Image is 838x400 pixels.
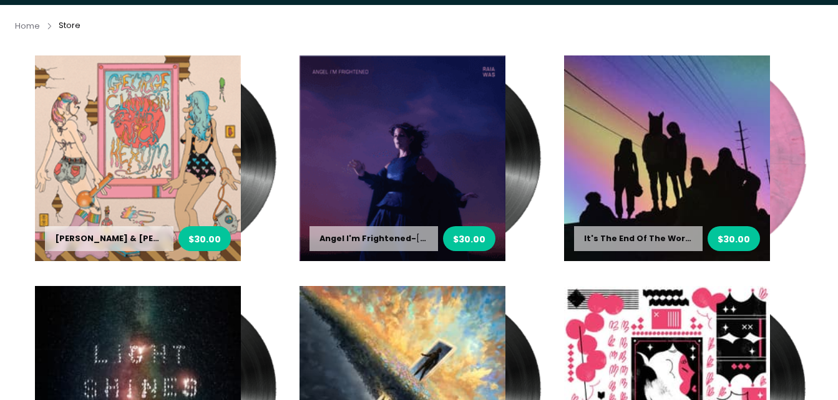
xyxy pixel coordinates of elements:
[15,21,40,31] span: Home
[708,226,760,251] button: $30.00
[453,233,485,246] span: $30.00
[59,19,80,31] p: Store
[443,226,495,251] button: $30.00
[188,233,221,246] span: $30.00
[178,226,231,251] button: $30.00
[718,233,750,246] span: $30.00
[15,19,40,32] a: Home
